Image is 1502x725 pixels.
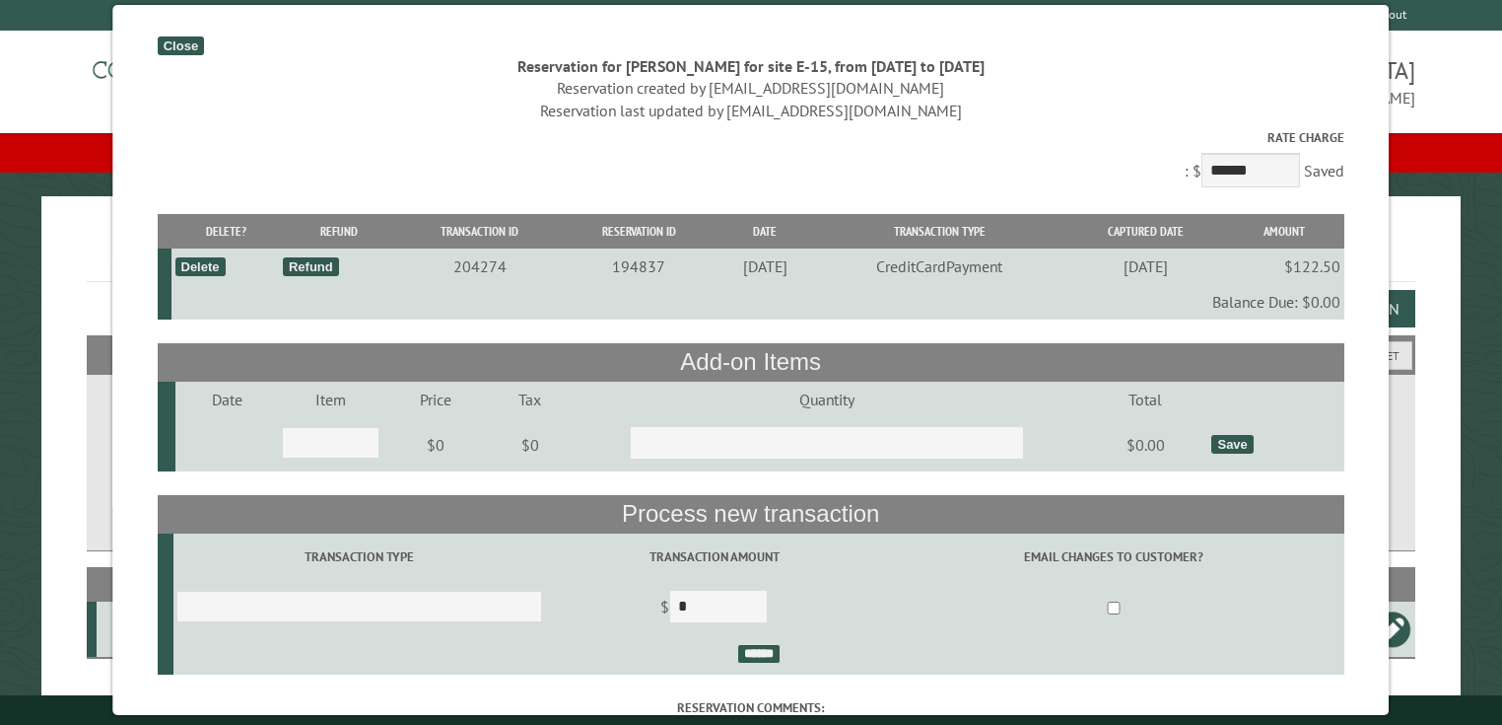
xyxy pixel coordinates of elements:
[158,36,204,55] div: Close
[280,214,398,249] th: Refund
[158,128,1344,147] label: Rate Charge
[158,100,1344,121] div: Reservation last updated by [EMAIL_ADDRESS][DOMAIN_NAME]
[87,38,333,115] img: Campground Commander
[175,257,226,276] div: Delete
[399,214,562,249] th: Transaction ID
[1304,161,1344,181] span: Saved
[1212,435,1254,454] div: Save
[571,382,1082,417] td: Quantity
[383,417,490,472] td: $0
[87,335,1416,373] h2: Filters
[490,382,572,417] td: Tax
[279,382,382,417] td: Item
[1083,382,1209,417] td: Total
[640,703,862,716] small: © Campground Commander LLC. All rights reserved.
[399,249,562,284] td: 204274
[158,698,1344,717] label: Reservation comments:
[717,214,813,249] th: Date
[158,343,1344,381] th: Add-on Items
[97,567,209,602] th: Site
[104,619,206,639] div: E-15
[562,214,717,249] th: Reservation ID
[158,495,1344,533] th: Process new transaction
[158,55,1344,77] div: Reservation for [PERSON_NAME] for site E-15, from [DATE] to [DATE]
[1066,214,1225,249] th: Captured Date
[1225,214,1344,249] th: Amount
[546,581,884,636] td: $
[172,214,280,249] th: Delete?
[87,228,1416,282] h1: Reservations
[383,382,490,417] td: Price
[158,77,1344,99] div: Reservation created by [EMAIL_ADDRESS][DOMAIN_NAME]
[813,249,1065,284] td: CreditCardPayment
[717,249,813,284] td: [DATE]
[176,547,542,566] label: Transaction Type
[813,214,1065,249] th: Transaction Type
[562,249,717,284] td: 194837
[887,547,1341,566] label: Email changes to customer?
[172,284,1344,320] td: Balance Due: $0.00
[549,547,881,566] label: Transaction Amount
[1066,249,1225,284] td: [DATE]
[1225,249,1344,284] td: $122.50
[1083,417,1209,472] td: $0.00
[175,382,279,417] td: Date
[283,257,339,276] div: Refund
[490,417,572,472] td: $0
[158,128,1344,192] div: : $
